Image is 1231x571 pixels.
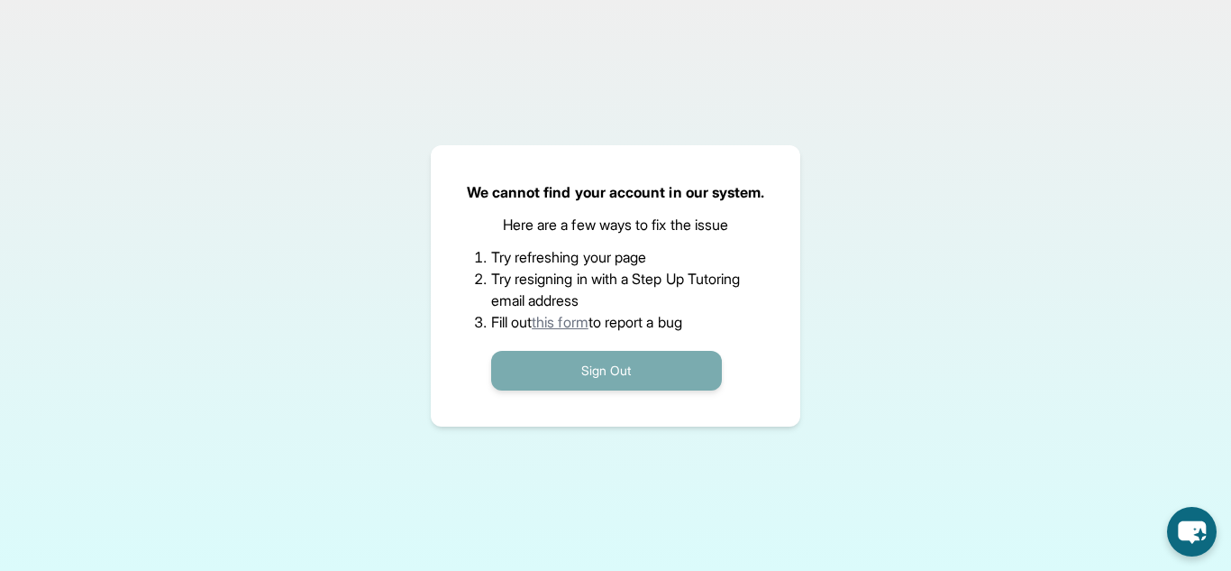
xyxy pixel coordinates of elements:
p: We cannot find your account in our system. [467,181,765,203]
p: Here are a few ways to fix the issue [503,214,729,235]
a: Sign Out [491,361,722,379]
li: Fill out to report a bug [491,311,741,333]
button: Sign Out [491,351,722,391]
li: Try refreshing your page [491,246,741,268]
button: chat-button [1167,507,1217,557]
li: Try resigning in with a Step Up Tutoring email address [491,268,741,311]
a: this form [532,313,588,331]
